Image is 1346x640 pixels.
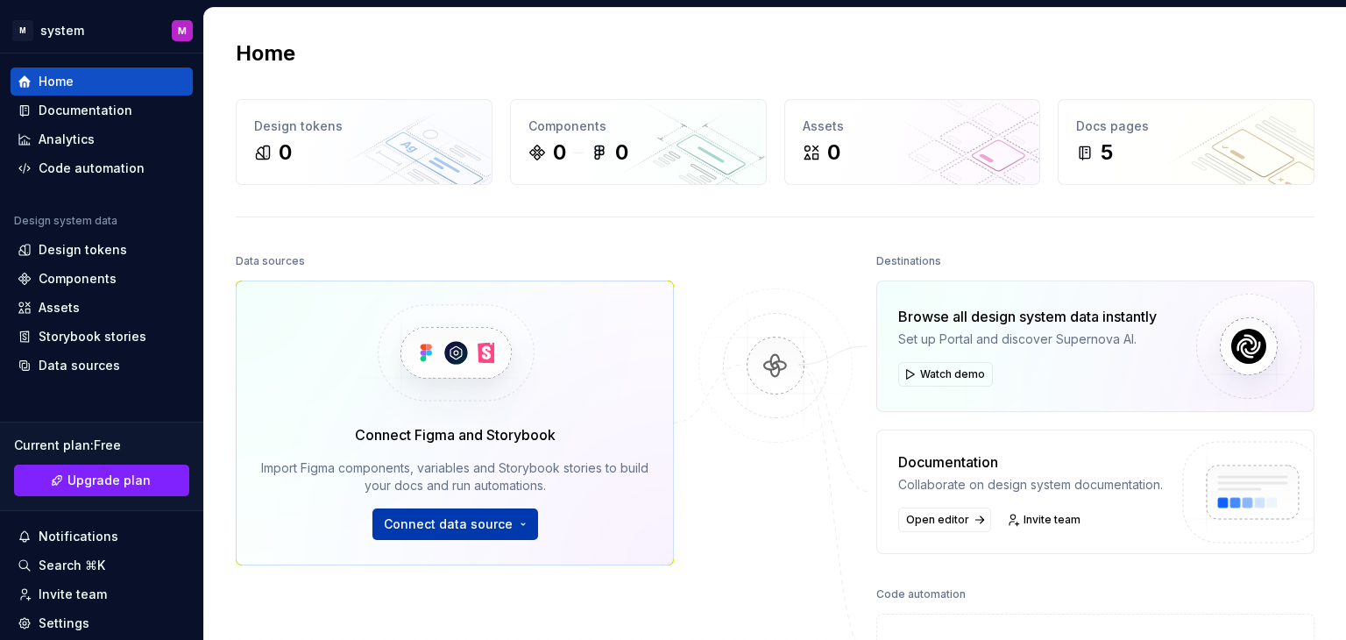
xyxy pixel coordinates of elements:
[39,131,95,148] div: Analytics
[1024,513,1080,527] span: Invite team
[11,236,193,264] a: Design tokens
[11,68,193,96] a: Home
[67,472,151,489] span: Upgrade plan
[254,117,474,135] div: Design tokens
[898,452,1163,473] div: Documentation
[876,582,966,607] div: Code automation
[14,437,189,454] div: Current plan : Free
[1076,117,1296,135] div: Docs pages
[14,465,189,496] a: Upgrade plan
[876,249,941,274] div: Destinations
[11,523,193,551] button: Notifications
[4,11,200,49] button: MsystemM
[236,39,295,68] h2: Home
[14,214,117,228] div: Design system data
[898,362,993,387] button: Watch demo
[39,102,132,119] div: Documentation
[784,99,1041,185] a: Assets0
[898,306,1157,327] div: Browse all design system data instantly
[11,265,193,293] a: Components
[236,249,305,274] div: Data sources
[11,551,193,580] button: Search ⌘K
[11,294,193,322] a: Assets
[279,139,292,167] div: 0
[1101,139,1113,167] div: 5
[803,117,1023,135] div: Assets
[39,160,145,177] div: Code automation
[261,459,648,494] div: Import Figma components, variables and Storybook stories to build your docs and run automations.
[39,328,146,345] div: Storybook stories
[1002,508,1088,532] a: Invite team
[39,557,105,574] div: Search ⌘K
[11,609,193,637] a: Settings
[40,22,84,39] div: system
[236,99,492,185] a: Design tokens0
[11,96,193,124] a: Documentation
[615,139,628,167] div: 0
[11,352,193,380] a: Data sources
[11,154,193,182] a: Code automation
[39,241,127,259] div: Design tokens
[898,331,1157,348] div: Set up Portal and discover Supernova AI.
[1058,99,1314,185] a: Docs pages5
[372,508,538,540] button: Connect data source
[11,323,193,351] a: Storybook stories
[39,586,107,603] div: Invite team
[827,139,840,167] div: 0
[528,117,748,135] div: Components
[898,476,1163,494] div: Collaborate on design system documentation.
[39,528,118,545] div: Notifications
[510,99,767,185] a: Components00
[898,508,991,532] a: Open editor
[384,516,513,533] span: Connect data source
[178,24,187,38] div: M
[39,299,80,316] div: Assets
[39,357,120,374] div: Data sources
[920,367,985,381] span: Watch demo
[39,270,117,288] div: Components
[553,139,566,167] div: 0
[12,20,33,41] div: M
[906,513,969,527] span: Open editor
[355,424,556,445] div: Connect Figma and Storybook
[11,125,193,153] a: Analytics
[39,73,74,90] div: Home
[11,580,193,608] a: Invite team
[39,615,89,632] div: Settings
